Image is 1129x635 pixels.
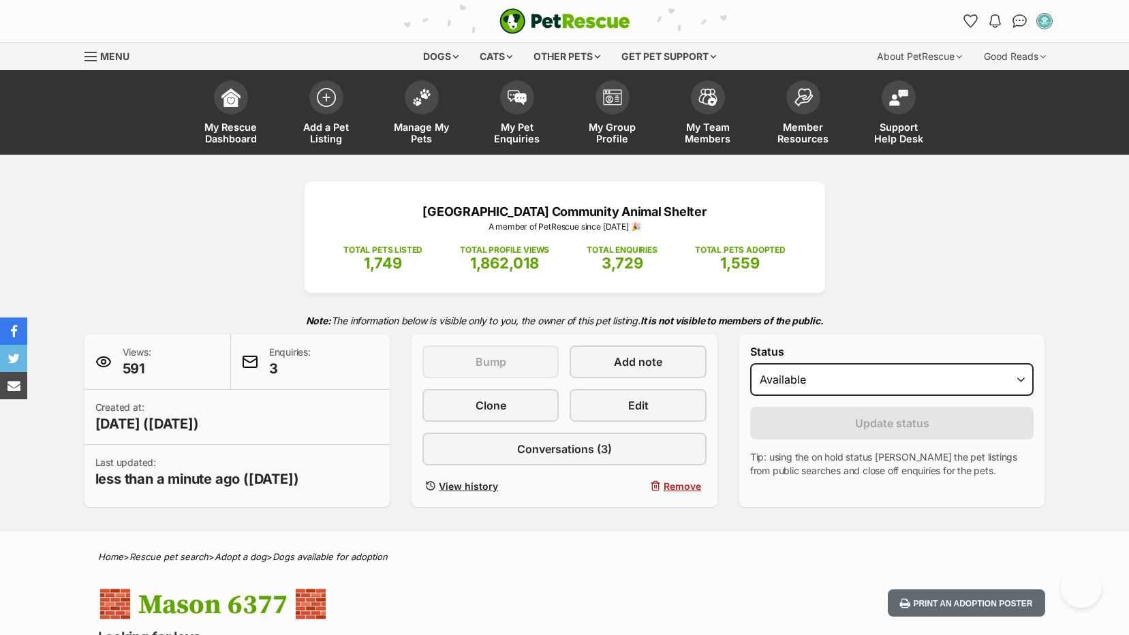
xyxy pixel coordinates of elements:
[698,89,717,106] img: team-members-icon-5396bd8760b3fe7c0b43da4ab00e1e3bb1a5d9ba89233759b79545d2d3fc5d0d.svg
[296,121,357,144] span: Add a Pet Listing
[98,551,123,562] a: Home
[868,121,929,144] span: Support Help Desk
[640,315,824,326] strong: It is not visible to members of the public.
[1009,10,1031,32] a: Conversations
[851,74,946,155] a: Support Help Desk
[695,244,786,256] p: TOTAL PETS ADOPTED
[570,476,706,496] button: Remove
[269,345,311,378] p: Enquiries:
[84,43,139,67] a: Menu
[469,74,565,155] a: My Pet Enquiries
[325,202,805,221] p: [GEOGRAPHIC_DATA] Community Animal Shelter
[100,50,129,62] span: Menu
[888,589,1045,617] button: Print an adoption poster
[889,89,908,106] img: help-desk-icon-fdf02630f3aa405de69fd3d07c3f3aa587a6932b1a1747fa1d2bba05be0121f9.svg
[603,89,622,106] img: group-profile-icon-3fa3cf56718a62981997c0bc7e787c4b2cf8bcc04b72c1350f741eb67cf2f40e.svg
[582,121,643,144] span: My Group Profile
[750,407,1034,439] button: Update status
[476,397,506,414] span: Clone
[422,345,559,378] button: Bump
[422,389,559,422] a: Clone
[587,244,657,256] p: TOTAL ENQUIRIES
[98,589,675,621] h1: 🧱 Mason 6377 🧱
[773,121,834,144] span: Member Resources
[95,456,299,489] p: Last updated:
[1061,567,1102,608] iframe: Help Scout Beacon - Open
[486,121,548,144] span: My Pet Enquiries
[1038,14,1051,28] img: SHELTER STAFF profile pic
[364,254,402,272] span: 1,749
[960,10,1055,32] ul: Account quick links
[476,354,506,370] span: Bump
[794,88,813,106] img: member-resources-icon-8e73f808a243e03378d46382f2149f9095a855e16c252ad45f914b54edf8863c.svg
[200,121,262,144] span: My Rescue Dashboard
[750,345,1034,358] label: Status
[499,8,630,34] a: PetRescue
[391,121,452,144] span: Manage My Pets
[602,254,643,272] span: 3,729
[989,14,1000,28] img: notifications-46538b983faf8c2785f20acdc204bb7945ddae34d4c08c2a6579f10ce5e182be.svg
[1012,14,1027,28] img: chat-41dd97257d64d25036548639549fe6c8038ab92f7586957e7f3b1b290dea8141.svg
[84,307,1045,335] p: The information below is visible only to you, the owner of this pet listing.
[95,469,299,489] span: less than a minute ago ([DATE])
[460,244,549,256] p: TOTAL PROFILE VIEWS
[867,43,972,70] div: About PetRescue
[470,43,522,70] div: Cats
[422,433,707,465] a: Conversations (3)
[565,74,660,155] a: My Group Profile
[95,414,199,433] span: [DATE] ([DATE])
[570,389,706,422] a: Edit
[343,244,422,256] p: TOTAL PETS LISTED
[660,74,756,155] a: My Team Members
[756,74,851,155] a: Member Resources
[221,88,241,107] img: dashboard-icon-eb2f2d2d3e046f16d808141f083e7271f6b2e854fb5c12c21221c1fb7104beca.svg
[325,221,805,233] p: A member of PetRescue since [DATE] 🎉
[628,397,649,414] span: Edit
[524,43,610,70] div: Other pets
[470,254,539,272] span: 1,862,018
[985,10,1006,32] button: Notifications
[414,43,468,70] div: Dogs
[612,43,726,70] div: Get pet support
[64,552,1066,562] div: > > >
[306,315,331,326] strong: Note:
[960,10,982,32] a: Favourites
[123,345,151,378] p: Views:
[1034,10,1055,32] button: My account
[974,43,1055,70] div: Good Reads
[439,479,498,493] span: View history
[269,359,311,378] span: 3
[570,345,706,378] a: Add note
[677,121,739,144] span: My Team Members
[123,359,151,378] span: 591
[95,401,199,433] p: Created at:
[614,354,662,370] span: Add note
[664,479,701,493] span: Remove
[129,551,208,562] a: Rescue pet search
[750,450,1034,478] p: Tip: using the on hold status [PERSON_NAME] the pet listings from public searches and close off e...
[279,74,374,155] a: Add a Pet Listing
[720,254,760,272] span: 1,559
[273,551,388,562] a: Dogs available for adoption
[412,89,431,106] img: manage-my-pets-icon-02211641906a0b7f246fdf0571729dbe1e7629f14944591b6c1af311fb30b64b.svg
[422,476,559,496] a: View history
[374,74,469,155] a: Manage My Pets
[855,415,929,431] span: Update status
[183,74,279,155] a: My Rescue Dashboard
[517,441,612,457] span: Conversations (3)
[317,88,336,107] img: add-pet-listing-icon-0afa8454b4691262ce3f59096e99ab1cd57d4a30225e0717b998d2c9b9846f56.svg
[499,8,630,34] img: logo-e224e6f780fb5917bec1dbf3a21bbac754714ae5b6737aabdf751b685950b380.svg
[508,90,527,105] img: pet-enquiries-icon-7e3ad2cf08bfb03b45e93fb7055b45f3efa6380592205ae92323e6603595dc1f.svg
[215,551,266,562] a: Adopt a dog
